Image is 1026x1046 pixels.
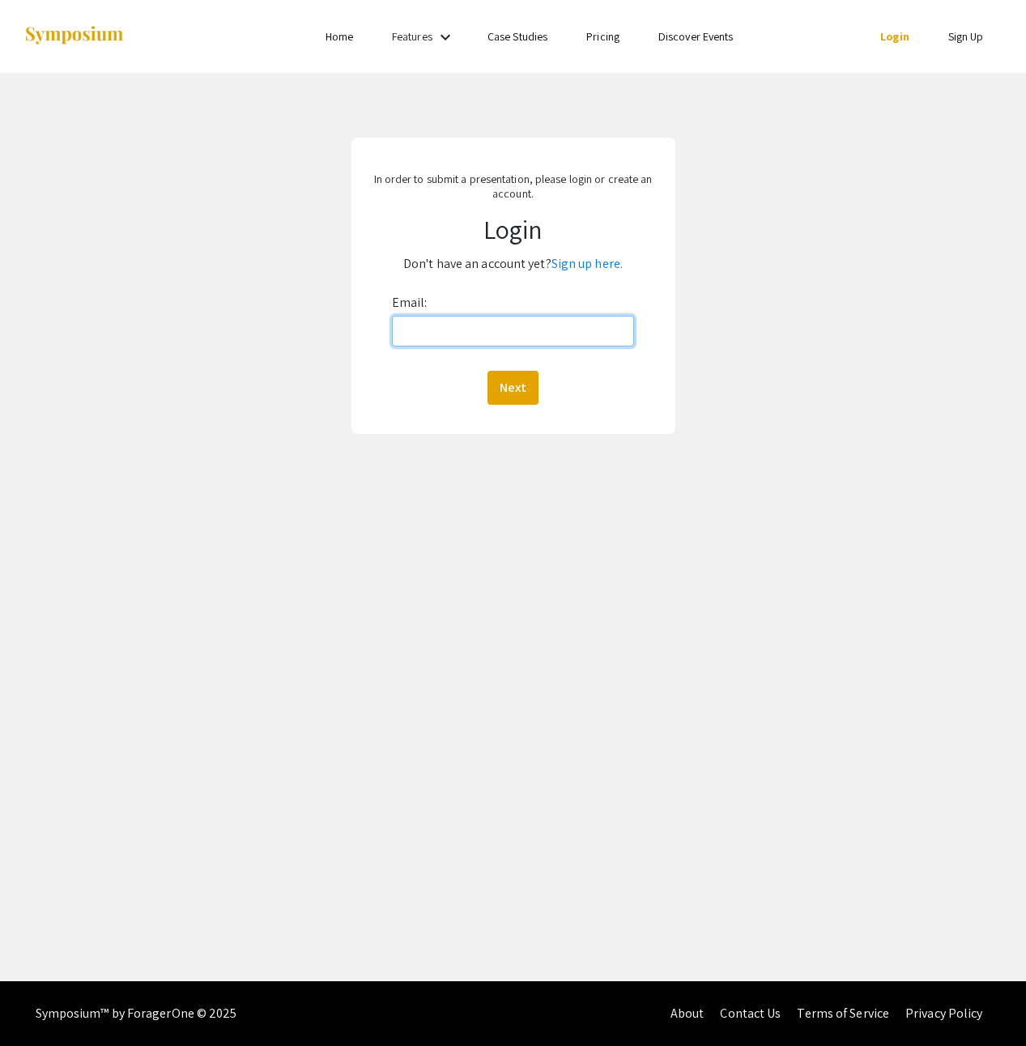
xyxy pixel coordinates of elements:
a: About [671,1005,705,1022]
a: Sign Up [948,29,984,44]
a: Login [880,29,909,44]
a: Case Studies [487,29,547,44]
h1: Login [361,214,665,244]
label: Email: [392,290,428,316]
div: Symposium™ by ForagerOne © 2025 [36,981,237,1046]
a: Features [392,29,432,44]
a: Contact Us [720,1005,781,1022]
iframe: Chat [12,973,69,1034]
a: Sign up here. [551,255,623,272]
p: In order to submit a presentation, please login or create an account. [361,172,665,201]
a: Home [326,29,353,44]
img: Symposium by ForagerOne [23,25,125,47]
a: Terms of Service [797,1005,889,1022]
a: Pricing [586,29,619,44]
p: Don't have an account yet? [361,251,665,277]
a: Privacy Policy [905,1005,982,1022]
button: Next [487,371,539,405]
mat-icon: Expand Features list [436,28,455,47]
a: Discover Events [658,29,734,44]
